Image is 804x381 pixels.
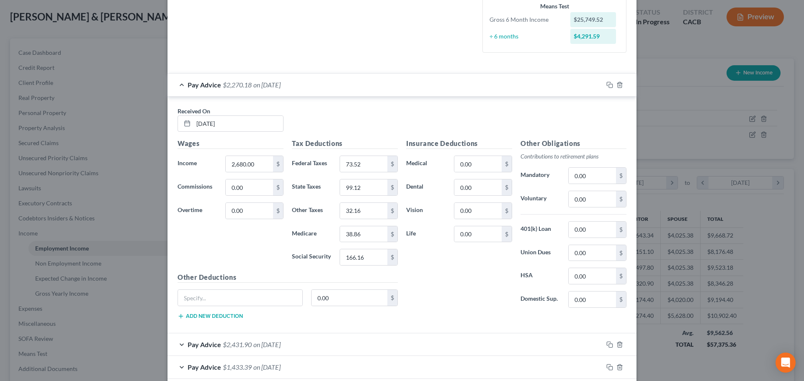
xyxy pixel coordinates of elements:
label: Domestic Sup. [516,291,564,308]
span: Pay Advice [188,363,221,371]
label: Commissions [173,179,221,196]
label: Vision [402,202,450,219]
div: $ [387,249,397,265]
span: $2,431.90 [223,340,252,348]
p: Contributions to retirement plans [521,152,626,161]
div: $25,749.52 [570,12,616,27]
input: 0.00 [454,226,502,242]
span: $1,433.39 [223,363,252,371]
input: 0.00 [226,203,273,219]
div: $ [616,268,626,284]
span: $2,270.18 [223,81,252,89]
label: Union Dues [516,245,564,261]
input: 0.00 [340,203,387,219]
div: $ [387,290,397,306]
div: $ [502,179,512,195]
span: on [DATE] [253,81,281,89]
input: 0.00 [454,156,502,172]
input: 0.00 [226,179,273,195]
div: $ [502,226,512,242]
input: 0.00 [226,156,273,172]
h5: Other Obligations [521,138,626,149]
div: $ [502,203,512,219]
h5: Wages [178,138,283,149]
input: 0.00 [569,191,616,207]
div: $ [616,191,626,207]
div: $ [273,179,283,195]
label: Dental [402,179,450,196]
button: Add new deduction [178,313,243,320]
div: $ [387,203,397,219]
input: MM/DD/YYYY [193,116,283,132]
label: State Taxes [288,179,335,196]
div: $ [616,222,626,238]
label: Overtime [173,202,221,219]
input: 0.00 [569,245,616,261]
input: 0.00 [569,168,616,184]
label: Federal Taxes [288,156,335,172]
div: Gross 6 Month Income [485,15,566,24]
input: Specify... [178,290,302,306]
span: Pay Advice [188,81,221,89]
label: Medical [402,156,450,172]
div: $ [387,156,397,172]
input: 0.00 [569,268,616,284]
input: 0.00 [312,290,388,306]
input: 0.00 [340,156,387,172]
label: Life [402,226,450,243]
div: $ [273,156,283,172]
label: Social Security [288,249,335,266]
div: Open Intercom Messenger [776,353,796,373]
div: $ [387,179,397,195]
div: $ [502,156,512,172]
span: Received On [178,107,210,115]
input: 0.00 [340,226,387,242]
h5: Tax Deductions [292,138,398,149]
span: on [DATE] [253,363,281,371]
label: Voluntary [516,191,564,207]
div: $ [273,203,283,219]
h5: Other Deductions [178,272,398,283]
div: $ [616,168,626,184]
input: 0.00 [569,292,616,307]
input: 0.00 [454,203,502,219]
label: HSA [516,268,564,284]
input: 0.00 [454,179,502,195]
input: 0.00 [569,222,616,238]
h5: Insurance Deductions [406,138,512,149]
div: $ [616,245,626,261]
div: $ [616,292,626,307]
input: 0.00 [340,179,387,195]
div: $ [387,226,397,242]
label: Mandatory [516,167,564,184]
label: Medicare [288,226,335,243]
span: Pay Advice [188,340,221,348]
input: 0.00 [340,249,387,265]
div: Means Test [490,2,619,10]
span: Income [178,159,197,166]
label: 401(k) Loan [516,221,564,238]
div: $4,291.59 [570,29,616,44]
span: on [DATE] [253,340,281,348]
label: Other Taxes [288,202,335,219]
div: ÷ 6 months [485,32,566,41]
